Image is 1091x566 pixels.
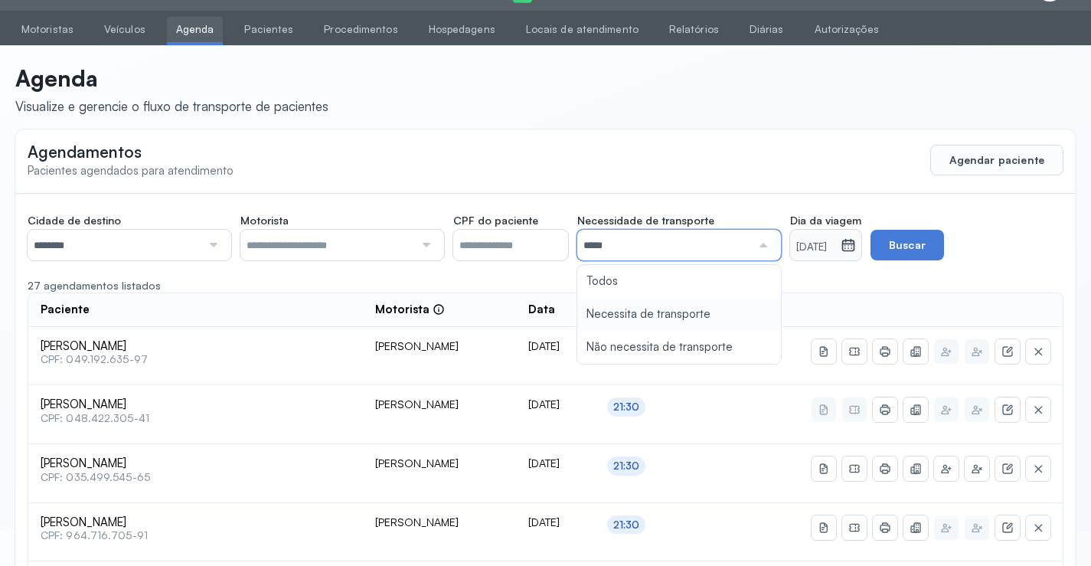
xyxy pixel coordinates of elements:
[375,456,503,470] div: [PERSON_NAME]
[315,17,407,42] a: Procedimentos
[41,456,351,471] span: [PERSON_NAME]
[235,17,302,42] a: Pacientes
[790,214,861,227] span: Dia da viagem
[613,460,640,473] div: 21:30
[41,471,351,484] span: CPF: 035.499.545-65
[95,17,155,42] a: Veículos
[41,353,351,366] span: CPF: 049.192.635-97
[930,145,1063,175] button: Agendar paciente
[740,17,793,42] a: Diárias
[375,303,445,317] div: Motorista
[453,214,538,227] span: CPF do paciente
[660,17,728,42] a: Relatórios
[577,214,714,227] span: Necessidade de transporte
[528,515,583,529] div: [DATE]
[41,529,351,542] span: CPF: 964.716.705-91
[528,398,583,411] div: [DATE]
[41,303,90,317] span: Paciente
[28,279,1063,293] div: 27 agendamentos listados
[577,265,781,298] li: Todos
[805,17,888,42] a: Autorizações
[41,515,351,530] span: [PERSON_NAME]
[375,398,503,411] div: [PERSON_NAME]
[613,519,640,532] div: 21:30
[577,298,781,331] li: Necessita de transporte
[41,398,351,412] span: [PERSON_NAME]
[12,17,83,42] a: Motoristas
[871,230,944,260] button: Buscar
[517,17,648,42] a: Locais de atendimento
[15,64,328,92] p: Agenda
[796,240,835,255] small: [DATE]
[375,339,503,353] div: [PERSON_NAME]
[41,412,351,425] span: CPF: 048.422.305-41
[420,17,505,42] a: Hospedagens
[375,515,503,529] div: [PERSON_NAME]
[15,98,328,114] div: Visualize e gerencie o fluxo de transporte de pacientes
[240,214,289,227] span: Motorista
[528,339,583,353] div: [DATE]
[28,142,142,162] span: Agendamentos
[528,456,583,470] div: [DATE]
[28,214,121,227] span: Cidade de destino
[613,401,640,414] div: 21:30
[28,163,234,178] span: Pacientes agendados para atendimento
[577,331,781,364] li: Não necessita de transporte
[167,17,224,42] a: Agenda
[41,339,351,354] span: [PERSON_NAME]
[528,303,555,317] span: Data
